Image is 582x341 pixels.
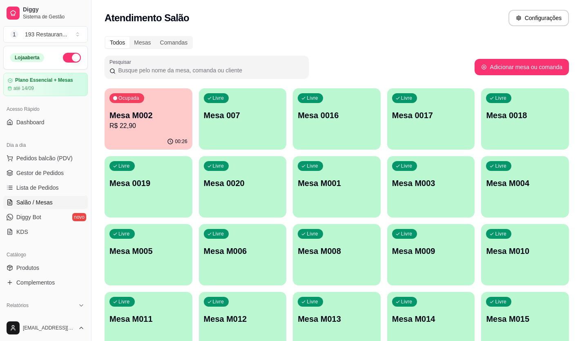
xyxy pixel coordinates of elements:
[401,231,413,237] p: Livre
[16,184,59,192] span: Lista de Pedidos
[16,314,70,323] span: Relatórios de vendas
[495,298,506,305] p: Livre
[298,245,376,257] p: Mesa M008
[3,139,88,152] div: Dia a dia
[204,110,282,121] p: Mesa 007
[23,325,75,331] span: [EMAIL_ADDRESS][DOMAIN_NAME]
[293,88,381,150] button: LivreMesa 0016
[495,231,506,237] p: Livre
[105,88,192,150] button: OcupadaMesa M002R$ 22,9000:26
[481,156,569,218] button: LivreMesa M004
[199,88,287,150] button: LivreMesa 007
[23,6,85,13] span: Diggy
[486,313,564,325] p: Mesa M015
[387,88,475,150] button: LivreMesa 0017
[401,298,413,305] p: Livre
[307,298,318,305] p: Livre
[475,59,569,75] button: Adicionar mesa ou comanda
[105,156,192,218] button: LivreMesa 0019
[3,103,88,116] div: Acesso Rápido
[109,110,187,121] p: Mesa M002
[16,213,41,221] span: Diggy Bot
[401,95,413,101] p: Livre
[3,312,88,325] a: Relatórios de vendas
[109,177,187,189] p: Mesa 0019
[481,224,569,285] button: LivreMesa M010
[293,156,381,218] button: LivreMesa M001
[293,224,381,285] button: LivreMesa M008
[105,11,189,25] h2: Atendimento Salão
[16,154,73,162] span: Pedidos balcão (PDV)
[495,95,506,101] p: Livre
[118,298,130,305] p: Livre
[307,95,318,101] p: Livre
[10,30,18,38] span: 1
[392,177,470,189] p: Mesa M003
[3,248,88,261] div: Catálogo
[105,224,192,285] button: LivreMesa M005
[387,224,475,285] button: LivreMesa M009
[63,53,81,63] button: Alterar Status
[508,10,569,26] button: Configurações
[486,245,564,257] p: Mesa M010
[495,163,506,169] p: Livre
[298,110,376,121] p: Mesa 0016
[129,37,155,48] div: Mesas
[109,313,187,325] p: Mesa M011
[213,231,224,237] p: Livre
[109,58,134,65] label: Pesquisar
[3,73,88,96] a: Plano Essencial + Mesasaté 14/09
[486,177,564,189] p: Mesa M004
[15,77,73,83] article: Plano Essencial + Mesas
[392,110,470,121] p: Mesa 0017
[481,88,569,150] button: LivreMesa 0018
[3,166,88,179] a: Gestor de Pedidos
[3,276,88,289] a: Complementos
[204,313,282,325] p: Mesa M012
[3,3,88,23] a: DiggySistema de Gestão
[3,261,88,274] a: Produtos
[10,53,44,62] div: Loja aberta
[109,121,187,131] p: R$ 22,90
[16,169,64,177] span: Gestor de Pedidos
[25,30,67,38] div: 193 Restauran ...
[213,95,224,101] p: Livre
[3,26,88,43] button: Select a team
[392,245,470,257] p: Mesa M009
[3,196,88,209] a: Salão / Mesas
[298,177,376,189] p: Mesa M001
[307,163,318,169] p: Livre
[401,163,413,169] p: Livre
[213,298,224,305] p: Livre
[16,198,53,206] span: Salão / Mesas
[118,163,130,169] p: Livre
[16,228,28,236] span: KDS
[105,37,129,48] div: Todos
[109,245,187,257] p: Mesa M005
[204,245,282,257] p: Mesa M006
[298,313,376,325] p: Mesa M013
[387,156,475,218] button: LivreMesa M003
[118,231,130,237] p: Livre
[213,163,224,169] p: Livre
[23,13,85,20] span: Sistema de Gestão
[16,118,45,126] span: Dashboard
[16,278,55,287] span: Complementos
[3,225,88,238] a: KDS
[3,152,88,165] button: Pedidos balcão (PDV)
[3,211,88,224] a: Diggy Botnovo
[307,231,318,237] p: Livre
[3,116,88,129] a: Dashboard
[199,224,287,285] button: LivreMesa M006
[118,95,139,101] p: Ocupada
[486,110,564,121] p: Mesa 0018
[16,264,39,272] span: Produtos
[199,156,287,218] button: LivreMesa 0020
[7,302,29,309] span: Relatórios
[3,181,88,194] a: Lista de Pedidos
[175,138,187,145] p: 00:26
[156,37,192,48] div: Comandas
[116,66,304,74] input: Pesquisar
[3,318,88,338] button: [EMAIL_ADDRESS][DOMAIN_NAME]
[13,85,34,92] article: até 14/09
